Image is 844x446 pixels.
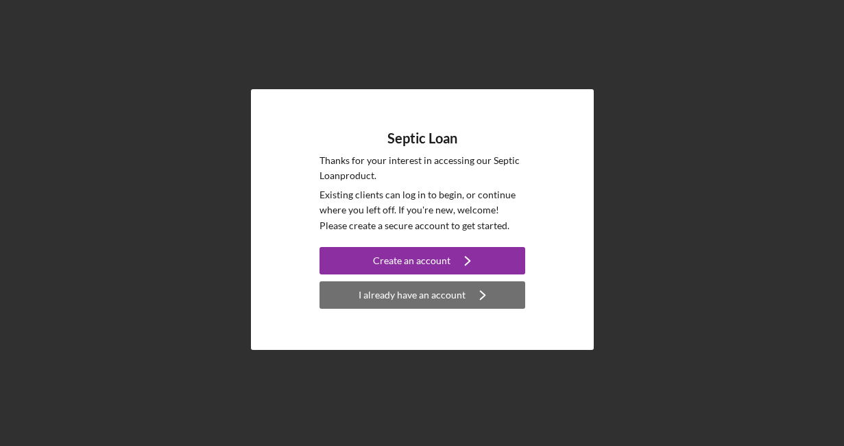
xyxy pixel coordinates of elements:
button: Create an account [319,247,525,274]
p: Existing clients can log in to begin, or continue where you left off. If you're new, welcome! Ple... [319,187,525,233]
p: Thanks for your interest in accessing our Septic Loan product. [319,153,525,184]
h4: Septic Loan [387,130,457,146]
button: I already have an account [319,281,525,309]
a: Create an account [319,247,525,278]
div: Create an account [373,247,450,274]
div: I already have an account [359,281,466,309]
